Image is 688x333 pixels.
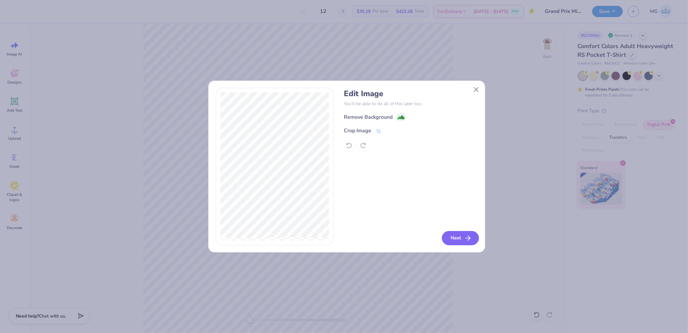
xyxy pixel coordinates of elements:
[344,100,478,107] p: You’ll be able to do all of this later too.
[344,89,478,98] h4: Edit Image
[344,127,371,135] div: Crop Image
[344,113,393,121] div: Remove Background
[442,231,479,245] button: Next
[470,83,483,96] button: Close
